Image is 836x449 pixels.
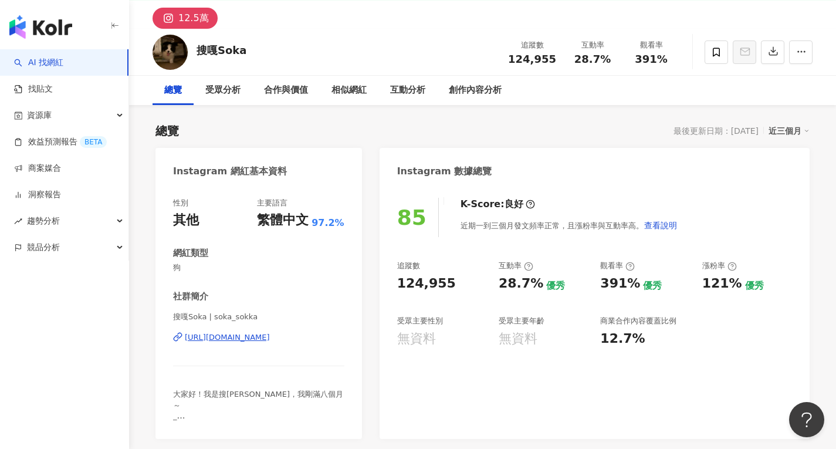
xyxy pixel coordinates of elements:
[173,312,344,322] span: 搜嘎Soka | soka_sokka
[397,165,492,178] div: Instagram 數據總覽
[27,102,52,129] span: 資源庫
[508,53,556,65] span: 124,955
[173,211,199,229] div: 其他
[644,221,677,230] span: 查看說明
[173,390,343,431] span: 大家好！我是搜[PERSON_NAME]，我剛滿八個月～ _ 「是喔」 「原來如此」「讓我玩泥土><!」
[185,332,270,343] div: [URL][DOMAIN_NAME]
[14,217,22,225] span: rise
[14,83,53,95] a: 找貼文
[390,83,425,97] div: 互動分析
[505,198,523,211] div: 良好
[499,261,533,271] div: 互動率
[745,279,764,292] div: 優秀
[173,291,208,303] div: 社群簡介
[14,189,61,201] a: 洞察報告
[257,211,309,229] div: 繁體中文
[397,205,427,229] div: 85
[629,39,673,51] div: 觀看率
[397,316,443,326] div: 受眾主要性別
[673,126,759,136] div: 最後更新日期：[DATE]
[769,123,810,139] div: 近三個月
[27,234,60,261] span: 競品分析
[600,275,640,293] div: 391%
[461,214,678,237] div: 近期一到三個月發文頻率正常，且漲粉率與互動率高。
[14,136,107,148] a: 效益預測報告BETA
[312,217,344,229] span: 97.2%
[635,53,668,65] span: 391%
[14,57,63,69] a: searchAI 找網紅
[264,83,308,97] div: 合作與價值
[155,123,179,139] div: 總覽
[173,247,208,259] div: 網紅類型
[173,198,188,208] div: 性別
[173,165,287,178] div: Instagram 網紅基本資料
[508,39,556,51] div: 追蹤數
[546,279,565,292] div: 優秀
[702,261,737,271] div: 漲粉率
[600,316,676,326] div: 商業合作內容覆蓋比例
[14,163,61,174] a: 商案媒合
[9,15,72,39] img: logo
[570,39,615,51] div: 互動率
[600,330,645,348] div: 12.7%
[574,53,611,65] span: 28.7%
[331,83,367,97] div: 相似網紅
[702,275,742,293] div: 121%
[153,35,188,70] img: KOL Avatar
[205,83,241,97] div: 受眾分析
[257,198,287,208] div: 主要語言
[397,275,456,293] div: 124,955
[449,83,502,97] div: 創作內容分析
[178,10,209,26] div: 12.5萬
[397,261,420,271] div: 追蹤數
[789,402,824,437] iframe: Help Scout Beacon - Open
[397,330,436,348] div: 無資料
[643,279,662,292] div: 優秀
[600,261,635,271] div: 觀看率
[173,262,344,273] span: 狗
[644,214,678,237] button: 查看說明
[499,330,537,348] div: 無資料
[499,275,543,293] div: 28.7%
[461,198,535,211] div: K-Score :
[153,8,218,29] button: 12.5萬
[197,43,246,58] div: 搜嘎Soka
[27,208,60,234] span: 趨勢分析
[173,332,344,343] a: [URL][DOMAIN_NAME]
[164,83,182,97] div: 總覽
[499,316,544,326] div: 受眾主要年齡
